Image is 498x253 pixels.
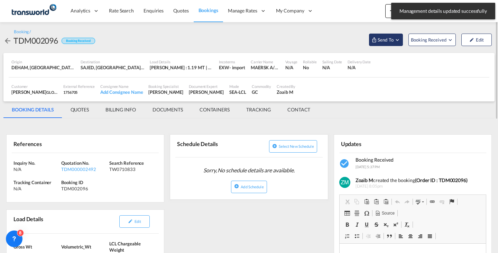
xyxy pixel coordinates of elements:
a: Paste as plain text (Ctrl+Shift+V) [371,197,381,206]
span: LCL Chargeable Weight [109,241,141,253]
div: TDM002096 [61,186,107,192]
div: Created By [277,84,295,89]
a: Bold (Ctrl+B) [342,220,352,229]
a: Anchor [447,197,456,206]
a: Insert Horizontal Line [352,209,362,218]
div: Updates [339,137,412,150]
button: icon-plus-circleSelect new schedule [269,140,317,153]
div: Origin [11,59,75,64]
div: created the booking [356,177,484,184]
span: Volumetric_Wt [61,244,91,250]
span: [DATE] 8:05pm [356,183,484,189]
md-tab-item: TRACKING [238,101,279,118]
span: Rate Search [109,8,134,13]
a: Cut (Ctrl+X) [342,197,352,206]
md-icon: icon-pencil [469,37,474,42]
span: Analytics [71,7,90,14]
md-icon: icon-arrow-left [3,37,12,45]
md-tab-item: QUOTES [62,101,97,118]
a: Spell Check As You Type [414,197,426,206]
md-tab-item: CONTAINERS [191,101,238,118]
div: No [303,64,316,71]
span: Inquiry No. [13,160,35,166]
md-pagination-wrapper: Use the left and right arrow keys to navigate between tabs [3,101,319,118]
md-tab-item: BILLING INFO [97,101,144,118]
div: N/A [285,64,297,71]
div: [PERSON_NAME] : 1.19 MT | Volumetric Wt : 3.90 CBM | Chargeable Wt : 3.90 W/M [150,64,213,71]
span: Quotes [173,8,188,13]
div: Schedule Details [175,137,248,154]
button: icon-plus 400-fgNewicon-chevron-down [385,4,417,18]
a: Superscript [391,220,400,229]
a: Strikethrough [371,220,381,229]
div: GC [252,89,271,95]
div: Customer [11,84,58,89]
div: Incoterms [219,59,245,64]
div: [PERSON_NAME] [11,89,58,95]
div: Zoaib M [277,89,295,95]
span: [DATE] 5:37 PM [356,165,380,169]
div: N/A [322,64,342,71]
a: Table [342,209,352,218]
div: Load Details [12,213,46,231]
md-icon: icon-plus-circle [272,144,277,148]
span: Booking ID [61,180,83,185]
div: Delivery Date [348,59,371,64]
span: Booking Received [356,157,394,163]
div: EXW [219,64,229,71]
div: Document Expert [189,84,224,89]
div: Consignee Name [100,84,143,89]
md-tab-item: CONTACT [279,101,319,118]
div: [PERSON_NAME] [189,89,224,95]
span: 1756705 [63,90,77,94]
span: Sorry, No schedule details are available. [201,164,297,177]
span: Booking Received [411,36,447,43]
span: Manage Rates [228,7,257,14]
body: Editor, editor12 [7,7,139,14]
img: v+XMcPmzgAAAABJRU5ErkJggg== [339,177,350,188]
span: Enquiries [144,8,164,13]
div: Load Details [150,59,213,64]
a: Remove Format [402,220,412,229]
a: Align Right [415,232,425,241]
span: My Company [276,7,304,14]
div: Voyage [285,59,297,64]
span: Select new schedule [279,144,314,148]
md-tab-item: DOCUMENTS [144,101,191,118]
div: Carrier Name [251,59,280,64]
div: SAJED, Jeddah, Saudi Arabia, Middle East, Middle East [81,64,144,71]
div: TDM000002492 [61,166,107,172]
span: Gross Wt [13,244,32,250]
a: Copy (Ctrl+C) [352,197,362,206]
a: Insert/Remove Bulleted List [352,232,362,241]
img: 1a84b2306ded11f09c1219774cd0a0fe.png [10,3,57,19]
div: - import [229,64,245,71]
div: SEA-LCL [229,89,246,95]
span: Edit [135,219,141,224]
div: Booking / [14,29,31,35]
a: Paste (Ctrl+V) [362,197,371,206]
div: TW0710833 [109,166,155,172]
a: Paste from Word [381,197,391,206]
div: [PERSON_NAME] [148,89,183,95]
md-tab-item: BOOKING DETAILS [3,101,62,118]
button: icon-plus-circleAdd Schedule [231,181,267,193]
div: References [12,137,84,150]
div: N/A [348,64,371,71]
span: Tracking Container [13,180,51,185]
div: Sailing Date [322,59,342,64]
div: MAERSK A/S / TWKS-DAMMAM [251,64,280,71]
a: Decrease Indent [363,232,373,241]
button: Open demo menu [408,34,456,46]
div: icon-arrow-left [3,35,13,46]
button: icon-pencilEdit [461,34,492,46]
b: Zoaib M [356,177,373,183]
div: Mode [229,84,246,89]
div: TDM002096 [13,35,58,46]
b: (Order ID : TDM002096) [415,177,468,183]
a: Block Quote [385,232,394,241]
div: N/A [13,166,59,172]
span: Source [381,210,395,216]
div: N/A [13,186,59,192]
md-icon: icon-checkbox-marked-circle [339,158,350,169]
